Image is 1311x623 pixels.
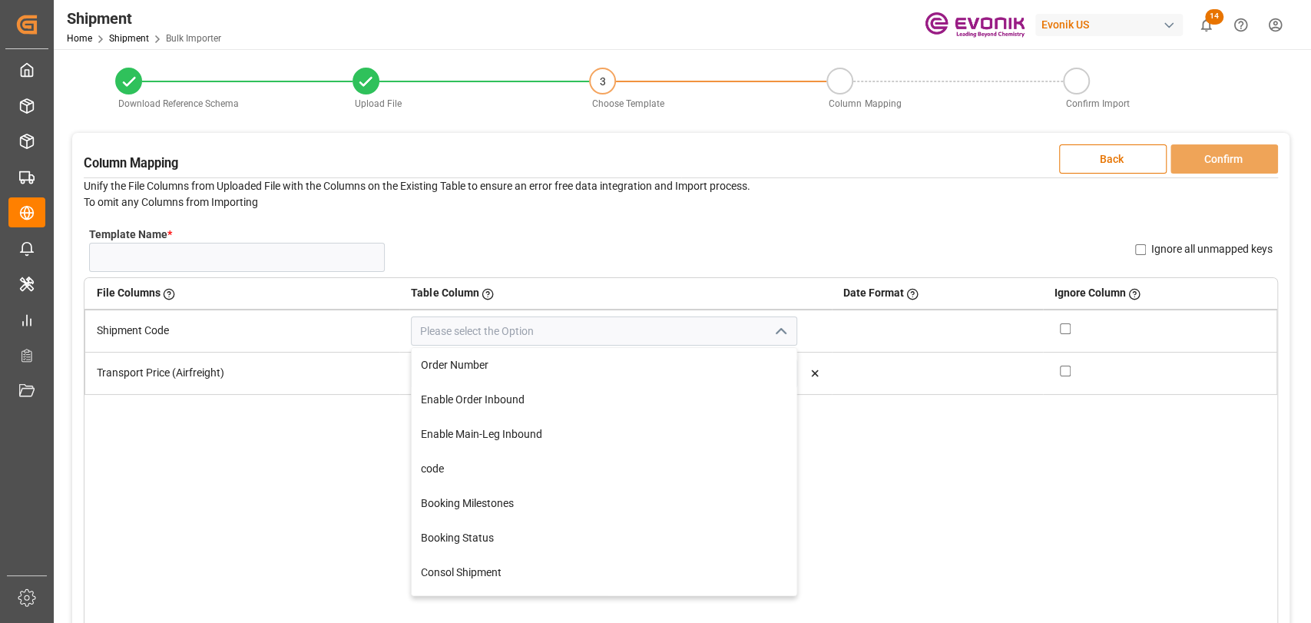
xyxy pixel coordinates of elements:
span: Upload File [355,98,402,109]
input: Please select the Option [411,316,796,346]
a: Home [67,33,92,44]
div: 3 [591,69,614,94]
div: Booking Status [412,521,796,555]
div: Consol Shipment [412,555,796,590]
div: Table Column [411,280,819,307]
span: Choose Template [592,98,664,109]
span: 14 [1205,9,1223,25]
div: Enable Main-Leg Inbound [412,417,796,452]
img: Evonik-brand-mark-Deep-Purple-RGB.jpeg_1700498283.jpeg [925,12,1025,38]
span: Confirm Import [1066,98,1130,109]
p: Unify the File Columns from Uploaded File with the Columns on the Existing Table to ensure an err... [84,178,1278,210]
h3: Column Mapping [84,154,178,174]
div: code [412,452,796,486]
button: show 14 new notifications [1189,8,1223,42]
div: Shipment [67,7,221,30]
span: Download Reference Schema [118,98,239,109]
td: Transport Price (Airfreight) [85,352,400,394]
label: Ignore all unmapped keys [1151,241,1273,257]
div: Order Number [412,348,796,383]
div: Ignore Column [1054,280,1266,307]
div: Date Format [843,280,1031,307]
td: Shipment Code [85,310,400,353]
a: Shipment [109,33,149,44]
div: Booking Milestones [412,486,796,521]
span: Column Mapping [829,98,901,109]
label: Template Name [89,227,172,243]
div: Enable Order Inbound [412,383,796,417]
button: Confirm [1170,144,1278,174]
button: Evonik US [1035,10,1189,39]
div: File Columns [97,280,389,307]
div: Evonik US [1035,14,1183,36]
button: Help Center [1223,8,1258,42]
button: Back [1059,144,1167,174]
button: close menu [768,320,791,343]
